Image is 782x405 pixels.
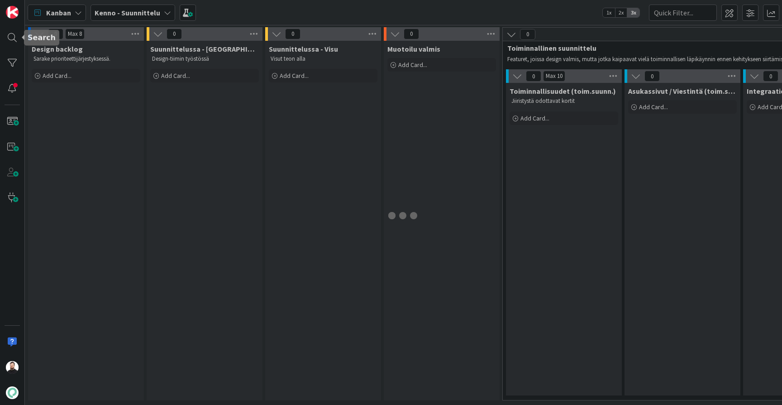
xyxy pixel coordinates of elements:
span: 0 [763,71,778,82]
span: 0 [285,29,300,39]
span: Suunnittelussa - Rautalangat [150,44,259,53]
span: Suunnittelussa - Visu [269,44,338,53]
b: Kenno - Suunnittelu [95,8,160,17]
span: Toiminnallisuudet (toim.suunn.) [510,87,616,96]
span: 0 [526,71,541,82]
img: TK [6,361,19,374]
span: 2x [615,8,627,17]
input: Quick Filter... [649,5,717,21]
span: Muotoilu valmis [387,44,440,53]
span: Add Card... [280,72,309,80]
p: Design-tiimin työstössä [152,55,257,63]
img: Visit kanbanzone.com [6,6,19,19]
span: Add Card... [43,72,72,80]
span: Design backlog [32,44,83,53]
span: 0 [48,29,63,39]
img: avatar [6,386,19,399]
span: Kanban [46,7,71,18]
span: Add Card... [161,72,190,80]
span: Add Card... [639,103,668,111]
span: 0 [404,29,419,39]
div: Max 10 [546,74,563,78]
span: 1x [603,8,615,17]
p: Sarake prioriteettijärjestyksessä. [33,55,138,63]
span: 0 [520,29,535,40]
span: Asukassivut / Viestintä (toim.suunn.) [628,87,737,96]
h5: Search [28,34,56,42]
span: 0 [644,71,660,82]
span: 3x [627,8,639,17]
span: Add Card... [520,114,549,122]
span: 0 [167,29,182,39]
span: Add Card... [398,61,427,69]
div: Max 8 [68,32,82,36]
p: Jiiristystä odottavat kortit [511,97,616,105]
p: Visut teon alla [271,55,376,63]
